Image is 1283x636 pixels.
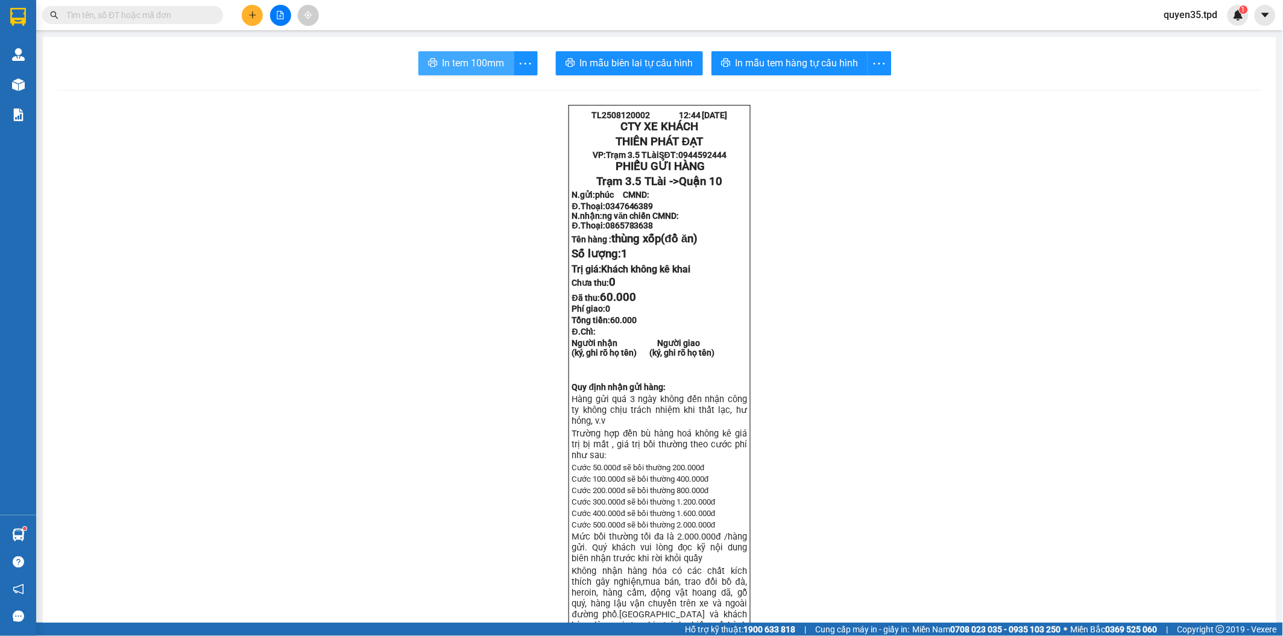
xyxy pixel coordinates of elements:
[13,556,24,568] span: question-circle
[593,150,727,160] strong: VP: SĐT:
[572,486,709,495] span: Cước 200.000đ sẽ bồi thường 800.000đ
[28,70,154,83] span: Trạm 3.5 TLài ->
[443,55,505,71] span: In tem 100mm
[23,527,27,531] sup: 1
[12,48,25,61] img: warehouse-icon
[572,327,596,336] span: Đ.Chỉ:
[602,263,691,275] span: Khách không kê khai
[270,5,291,26] button: file-add
[685,623,796,636] span: Hỗ trợ kỹ thuật:
[572,304,611,313] strong: Phí giao:
[572,190,650,200] strong: N.gửi:
[27,85,81,95] span: phúc CMND:
[596,190,650,200] span: phúc CMND:
[913,623,1061,636] span: Miền Nam
[572,497,716,506] span: Cước 300.000đ sẽ bồi thường 1.200.000đ
[572,474,709,483] span: Cước 100.000đ sẽ bồi thường 400.000đ
[1240,5,1248,14] sup: 1
[566,58,575,69] span: printer
[12,78,25,91] img: warehouse-icon
[46,30,134,43] strong: THIÊN PHÁT ĐẠT
[13,611,24,622] span: message
[133,5,159,15] span: [DATE]
[620,120,698,133] strong: CTY XE KHÁCH
[612,232,698,245] span: thùng xốp(đồ ăn)
[679,110,701,120] span: 12:44
[1155,7,1228,22] span: quyen35.tpd
[24,45,157,55] strong: VP: SĐT:
[868,56,891,71] span: more
[572,315,637,325] span: Tổng tiền:
[10,8,26,26] img: logo-vxr
[1216,625,1225,634] span: copyright
[580,55,693,71] span: In mẫu biên lai tự cấu hình
[736,55,859,71] span: In mẫu tem hàng tự cấu hình
[611,315,637,325] span: 60.000
[678,150,727,160] span: 0944592444
[37,45,90,55] span: Trạm 3.5 TLài
[606,150,660,160] span: Trạm 3.5 TLài
[572,201,654,211] strong: Đ.Thoại:
[298,5,319,26] button: aim
[603,211,679,221] span: ng văn chiến CMND:
[22,5,81,15] span: TL2508120002
[711,51,868,75] button: printerIn mẫu tem hàng tự cấu hình
[242,5,263,26] button: plus
[616,135,703,148] strong: THIÊN PHÁT ĐẠT
[600,291,636,304] span: 60.000
[109,45,157,55] span: 0944592444
[47,55,136,68] span: PHIẾU GỬI HÀNG
[805,623,807,636] span: |
[721,58,731,69] span: printer
[572,463,705,472] span: Cước 50.000đ sẽ bồi thường 200.000đ
[572,520,716,529] span: Cước 500.000đ sẽ bồi thường 2.000.000đ
[610,275,616,289] span: 0
[12,529,25,541] img: warehouse-icon
[605,221,654,230] span: 0865783638
[816,623,910,636] span: Cung cấp máy in - giấy in:
[616,160,705,173] span: PHIẾU GỬI HÀNG
[702,110,728,120] span: [DATE]
[572,348,715,357] strong: (ký, ghi rõ họ tên) (ký, ghi rõ họ tên)
[572,428,747,461] span: Trường hợp đền bù hàng hoá không kê giá trị bị mất , giá trị bồi thường theo cước phí như sau:
[744,625,796,634] strong: 1900 633 818
[556,51,703,75] button: printerIn mẫu biên lai tự cấu hình
[248,11,257,19] span: plus
[66,8,209,22] input: Tìm tên, số ĐT hoặc mã đơn
[13,584,24,595] span: notification
[110,70,154,83] span: Quận 10
[572,338,701,348] strong: Người nhận Người giao
[276,11,285,19] span: file-add
[1260,10,1271,20] span: caret-down
[514,56,537,71] span: more
[868,51,892,75] button: more
[622,247,628,260] span: 1
[1106,625,1158,634] strong: 0369 525 060
[596,175,722,188] span: Trạm 3.5 TLài ->
[605,201,654,211] span: 0347646389
[572,293,636,303] strong: Đã thu:
[951,625,1061,634] strong: 0708 023 035 - 0935 103 250
[572,211,679,221] strong: N.nhận:
[572,394,747,426] span: Hàng gửi quá 3 ngày không đến nhận công ty không chịu trách nhiệm khi thất lạc, hư hỏn...
[1071,623,1158,636] span: Miền Bắc
[572,278,616,288] strong: Chưa thu:
[418,51,514,75] button: printerIn tem 100mm
[572,247,628,260] span: Số lượng:
[572,263,691,275] span: Trị giá:
[110,5,131,15] span: 12:44
[572,531,747,564] span: Mức bồi thường tối đa là 2.000.000đ /hàng gửi. Quý khách vui lòng đọc kỹ nội dung biên nhận trước...
[1233,10,1244,20] img: icon-new-feature
[1064,627,1068,632] span: ⚪️
[4,85,81,95] strong: N.gửi:
[12,109,25,121] img: solution-icon
[1241,5,1246,14] span: 1
[572,235,698,244] strong: Tên hàng :
[52,15,130,28] strong: CTY XE KHÁCH
[1255,5,1276,26] button: caret-down
[514,51,538,75] button: more
[606,304,611,313] span: 0
[591,110,650,120] span: TL2508120002
[679,175,722,188] span: Quận 10
[572,382,666,392] strong: Quy định nhận gửi hàng:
